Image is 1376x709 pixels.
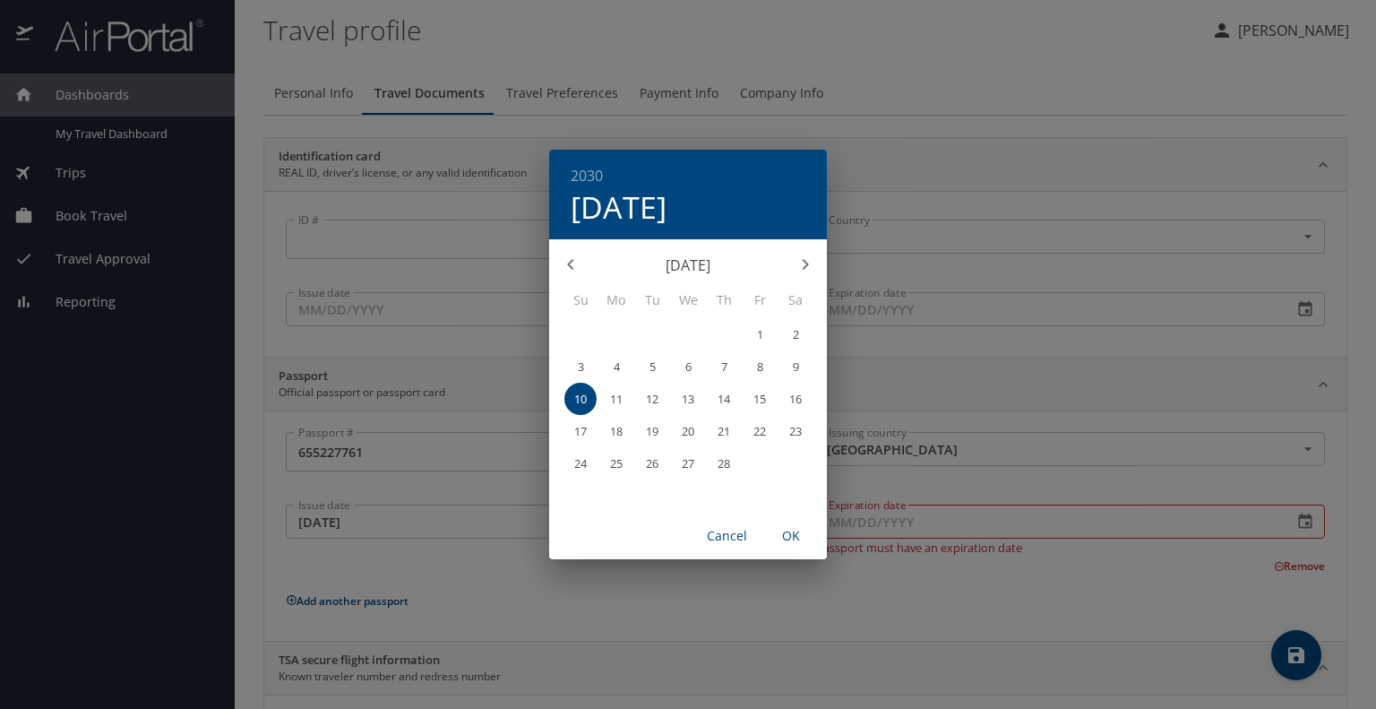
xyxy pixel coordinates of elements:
p: 8 [757,361,763,373]
p: 17 [574,426,587,437]
button: 14 [708,383,740,415]
p: 16 [789,393,802,405]
button: 24 [564,447,597,480]
p: 19 [646,426,658,437]
p: 10 [574,393,587,405]
span: Tu [636,290,668,310]
button: 10 [564,383,597,415]
button: 13 [672,383,704,415]
button: 22 [744,415,776,447]
button: 9 [779,350,812,383]
button: 4 [600,350,632,383]
p: 24 [574,458,587,470]
p: 20 [682,426,694,437]
span: We [672,290,704,310]
p: 26 [646,458,658,470]
button: 28 [708,447,740,480]
button: 16 [779,383,812,415]
button: 3 [564,350,597,383]
button: 5 [636,350,668,383]
p: 15 [753,393,766,405]
p: 28 [718,458,730,470]
p: 3 [578,361,584,373]
button: 12 [636,383,668,415]
p: 21 [718,426,730,437]
button: 2030 [571,163,603,188]
p: 2 [793,329,799,341]
button: 17 [564,415,597,447]
button: Cancel [698,520,755,553]
button: 11 [600,383,632,415]
p: 4 [614,361,620,373]
button: [DATE] [571,188,666,226]
span: Th [708,290,740,310]
span: OK [770,525,813,548]
span: Cancel [705,525,748,548]
span: Fr [744,290,776,310]
button: 18 [600,415,632,447]
p: 1 [757,329,763,341]
p: 25 [610,458,623,470]
span: Su [564,290,597,310]
p: 12 [646,393,658,405]
button: 26 [636,447,668,480]
button: 8 [744,350,776,383]
button: 21 [708,415,740,447]
button: 2 [779,318,812,350]
button: 7 [708,350,740,383]
p: 13 [682,393,694,405]
p: 23 [789,426,802,437]
p: 11 [610,393,623,405]
p: 9 [793,361,799,373]
p: 5 [649,361,656,373]
p: [DATE] [592,255,784,276]
p: 6 [685,361,692,373]
p: 7 [721,361,727,373]
p: 18 [610,426,623,437]
button: 1 [744,318,776,350]
button: OK [762,520,820,553]
button: 19 [636,415,668,447]
button: 23 [779,415,812,447]
button: 27 [672,447,704,480]
button: 25 [600,447,632,480]
p: 22 [753,426,766,437]
p: 27 [682,458,694,470]
button: 15 [744,383,776,415]
p: 14 [718,393,730,405]
button: 6 [672,350,704,383]
button: 20 [672,415,704,447]
span: Sa [779,290,812,310]
span: Mo [600,290,632,310]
